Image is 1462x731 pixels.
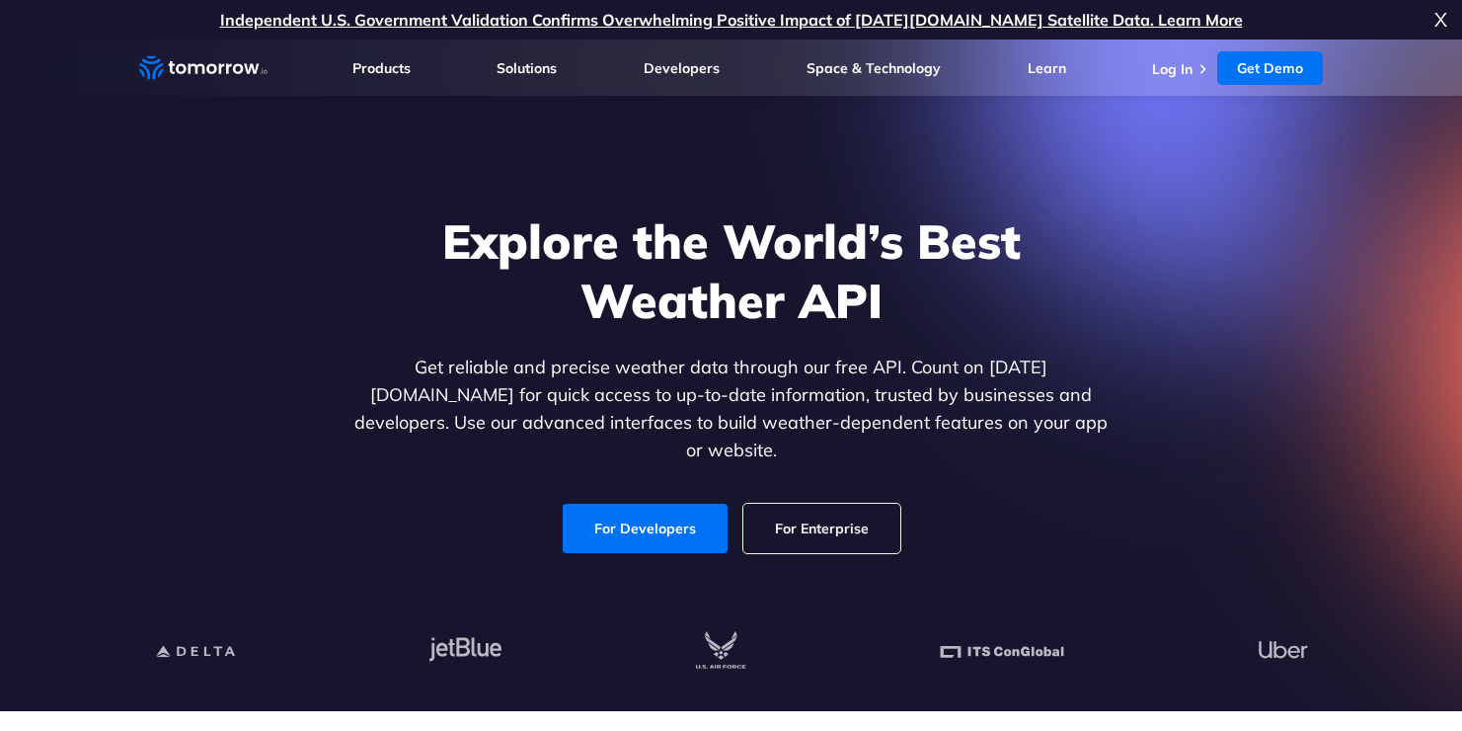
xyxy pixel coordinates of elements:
[1028,59,1066,77] a: Learn
[807,59,941,77] a: Space & Technology
[563,504,728,553] a: For Developers
[743,504,900,553] a: For Enterprise
[1217,51,1323,85] a: Get Demo
[220,10,1243,30] a: Independent U.S. Government Validation Confirms Overwhelming Positive Impact of [DATE][DOMAIN_NAM...
[350,211,1113,330] h1: Explore the World’s Best Weather API
[644,59,720,77] a: Developers
[497,59,557,77] a: Solutions
[352,59,411,77] a: Products
[1152,60,1193,78] a: Log In
[350,354,1113,464] p: Get reliable and precise weather data through our free API. Count on [DATE][DOMAIN_NAME] for quic...
[139,53,268,83] a: Home link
